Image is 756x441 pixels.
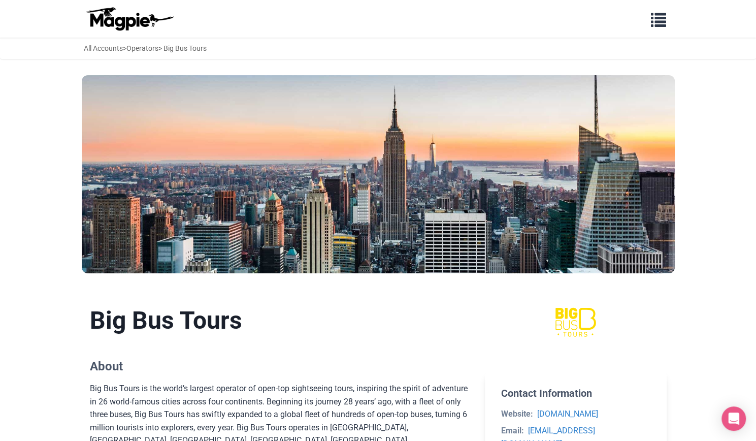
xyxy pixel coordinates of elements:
strong: Email: [501,426,524,435]
h1: Big Bus Tours [90,306,469,335]
div: Open Intercom Messenger [721,406,746,431]
div: > > Big Bus Tours [84,43,207,54]
a: Operators [126,44,158,52]
h2: Contact Information [501,387,650,399]
h2: About [90,359,469,374]
a: [DOMAIN_NAME] [537,409,598,419]
a: All Accounts [84,44,123,52]
img: Big Bus Tours logo [527,306,624,338]
strong: Website: [501,409,533,419]
img: Big Bus Tours banner [82,75,675,273]
img: logo-ab69f6fb50320c5b225c76a69d11143b.png [84,7,175,31]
